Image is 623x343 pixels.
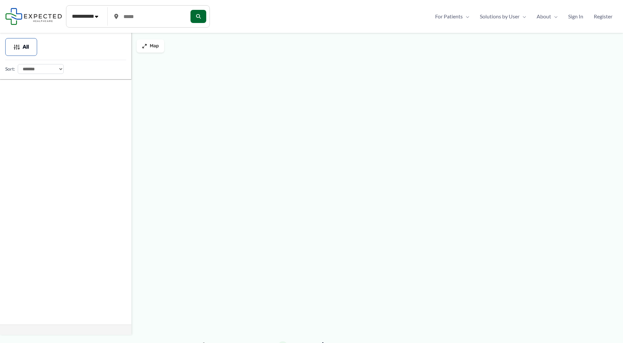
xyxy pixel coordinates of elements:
[150,43,159,49] span: Map
[435,11,463,21] span: For Patients
[142,43,147,49] img: Maximize
[13,44,20,50] img: Filter
[5,65,15,73] label: Sort:
[475,11,531,21] a: Solutions by UserMenu Toggle
[531,11,563,21] a: AboutMenu Toggle
[23,45,29,49] span: All
[520,11,526,21] span: Menu Toggle
[5,8,62,25] img: Expected Healthcare Logo - side, dark font, small
[463,11,469,21] span: Menu Toggle
[480,11,520,21] span: Solutions by User
[594,11,612,21] span: Register
[137,39,164,53] button: Map
[430,11,475,21] a: For PatientsMenu Toggle
[568,11,583,21] span: Sign In
[551,11,558,21] span: Menu Toggle
[563,11,589,21] a: Sign In
[537,11,551,21] span: About
[589,11,618,21] a: Register
[5,38,37,56] button: All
